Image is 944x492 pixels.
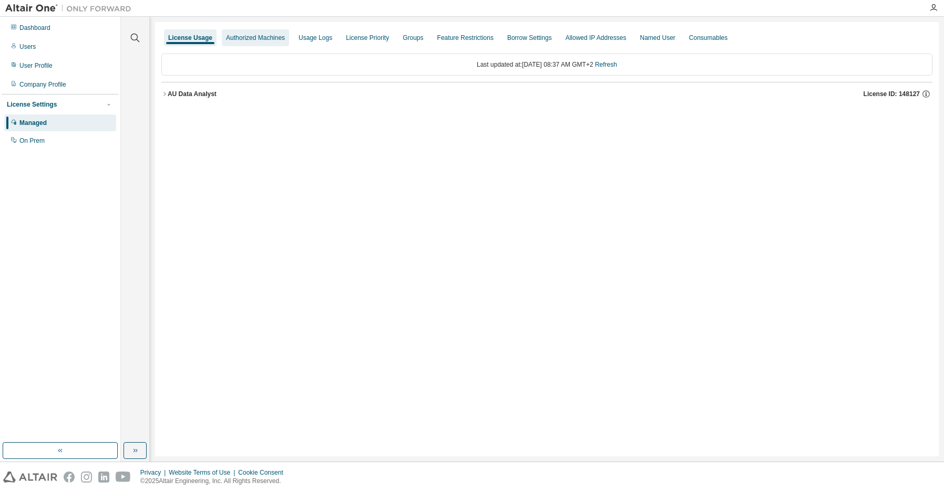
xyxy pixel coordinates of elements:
[168,90,217,98] div: AU Data Analyst
[169,468,238,477] div: Website Terms of Use
[81,472,92,483] img: instagram.svg
[19,80,66,89] div: Company Profile
[19,119,47,127] div: Managed
[864,90,920,98] span: License ID: 148127
[566,34,627,42] div: Allowed IP Addresses
[19,43,36,51] div: Users
[64,472,75,483] img: facebook.svg
[595,61,617,68] a: Refresh
[507,34,552,42] div: Borrow Settings
[7,100,57,109] div: License Settings
[98,472,109,483] img: linkedin.svg
[140,477,290,486] p: © 2025 Altair Engineering, Inc. All Rights Reserved.
[403,34,423,42] div: Groups
[19,137,45,145] div: On Prem
[299,34,332,42] div: Usage Logs
[168,34,212,42] div: License Usage
[140,468,169,477] div: Privacy
[689,34,727,42] div: Consumables
[5,3,137,14] img: Altair One
[19,24,50,32] div: Dashboard
[346,34,389,42] div: License Priority
[161,82,932,106] button: AU Data AnalystLicense ID: 148127
[161,54,932,76] div: Last updated at: [DATE] 08:37 AM GMT+2
[226,34,285,42] div: Authorized Machines
[238,468,289,477] div: Cookie Consent
[3,472,57,483] img: altair_logo.svg
[640,34,675,42] div: Named User
[19,61,53,70] div: User Profile
[437,34,494,42] div: Feature Restrictions
[116,472,131,483] img: youtube.svg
